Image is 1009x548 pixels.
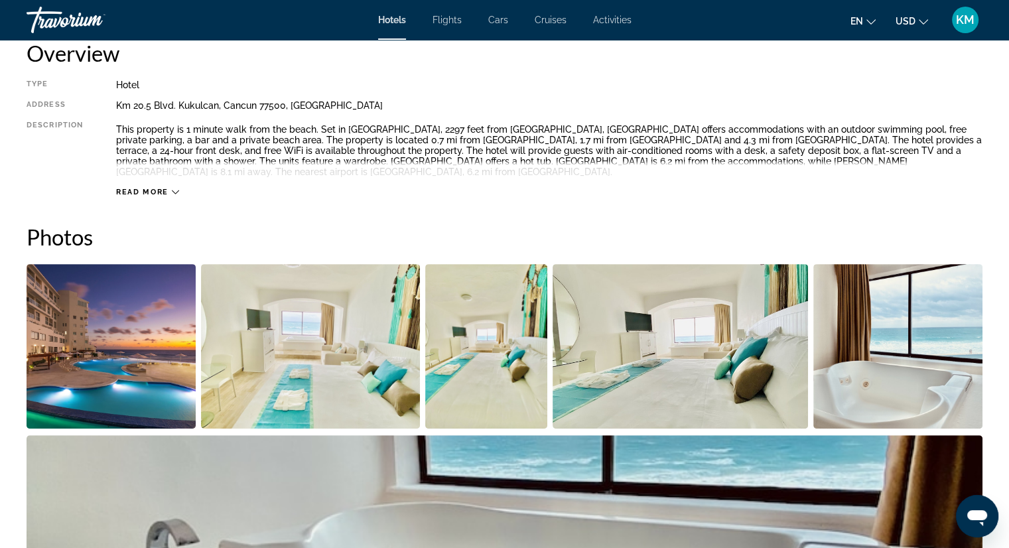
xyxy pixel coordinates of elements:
[433,15,462,25] a: Flights
[201,263,420,429] button: Open full-screen image slider
[116,124,982,177] p: This property is 1 minute walk from the beach. Set in [GEOGRAPHIC_DATA], 2297 feet from [GEOGRAPH...
[27,40,982,66] h2: Overview
[27,100,83,111] div: Address
[116,100,982,111] div: Km 20.5 Blvd. Kukulcan, Cancun 77500, [GEOGRAPHIC_DATA]
[27,224,982,250] h2: Photos
[896,16,915,27] span: USD
[116,80,982,90] div: Hotel
[27,263,196,429] button: Open full-screen image slider
[378,15,406,25] a: Hotels
[116,187,179,197] button: Read more
[27,3,159,37] a: Travorium
[553,263,808,429] button: Open full-screen image slider
[425,263,548,429] button: Open full-screen image slider
[27,121,83,180] div: Description
[956,13,975,27] span: KM
[116,188,168,196] span: Read more
[27,80,83,90] div: Type
[948,6,982,34] button: User Menu
[896,11,928,31] button: Change currency
[593,15,632,25] a: Activities
[535,15,567,25] a: Cruises
[813,263,982,429] button: Open full-screen image slider
[488,15,508,25] a: Cars
[850,16,863,27] span: en
[956,495,998,537] iframe: Button to launch messaging window
[850,11,876,31] button: Change language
